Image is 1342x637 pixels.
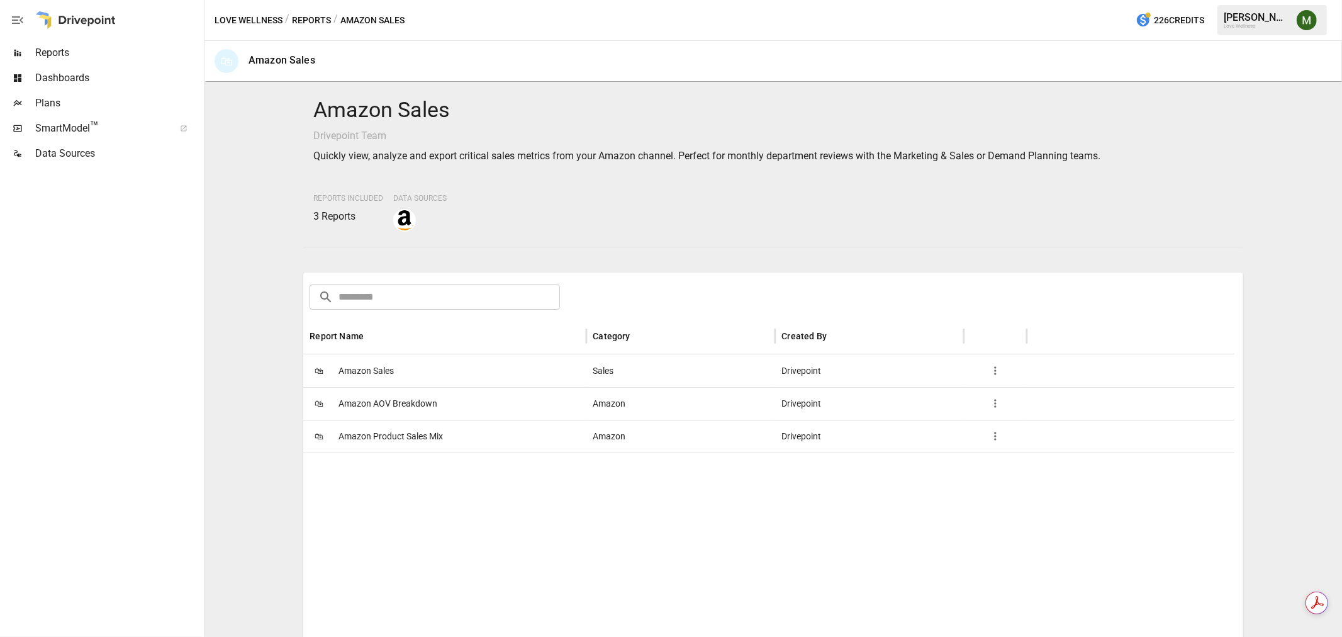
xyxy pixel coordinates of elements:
span: Dashboards [35,70,201,86]
span: Plans [35,96,201,111]
div: Amazon [586,420,775,453]
div: [PERSON_NAME] [1224,11,1289,23]
img: Meredith Lacasse [1297,10,1317,30]
button: 226Credits [1131,9,1209,32]
span: 🛍 [310,427,328,446]
div: / [333,13,338,28]
div: 🛍 [215,49,238,73]
h4: Amazon Sales [313,97,1233,123]
span: Amazon AOV Breakdown [338,388,437,420]
div: Drivepoint [775,387,964,420]
span: Reports [35,45,201,60]
div: Sales [586,354,775,387]
div: Amazon Sales [249,54,315,66]
div: Drivepoint [775,420,964,453]
span: SmartModel [35,121,166,136]
span: Data Sources [393,194,447,203]
span: ™ [90,119,99,135]
button: Sort [828,327,846,345]
p: Drivepoint Team [313,128,1233,144]
div: Created By [781,331,827,341]
button: Meredith Lacasse [1289,3,1324,38]
button: Sort [632,327,649,345]
div: / [285,13,289,28]
span: 226 Credits [1154,13,1204,28]
span: Data Sources [35,146,201,161]
div: Amazon [586,387,775,420]
button: Love Wellness [215,13,282,28]
div: Report Name [310,331,364,341]
p: Quickly view, analyze and export critical sales metrics from your Amazon channel. Perfect for mon... [313,149,1233,164]
span: Amazon Product Sales Mix [338,420,443,453]
button: Sort [365,327,383,345]
span: 🛍 [310,394,328,413]
div: Category [593,331,630,341]
span: 🛍 [310,361,328,380]
span: Reports Included [313,194,383,203]
img: amazon [394,210,415,230]
div: Love Wellness [1224,23,1289,29]
button: Reports [292,13,331,28]
div: Drivepoint [775,354,964,387]
p: 3 Reports [313,209,383,224]
span: Amazon Sales [338,355,394,387]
